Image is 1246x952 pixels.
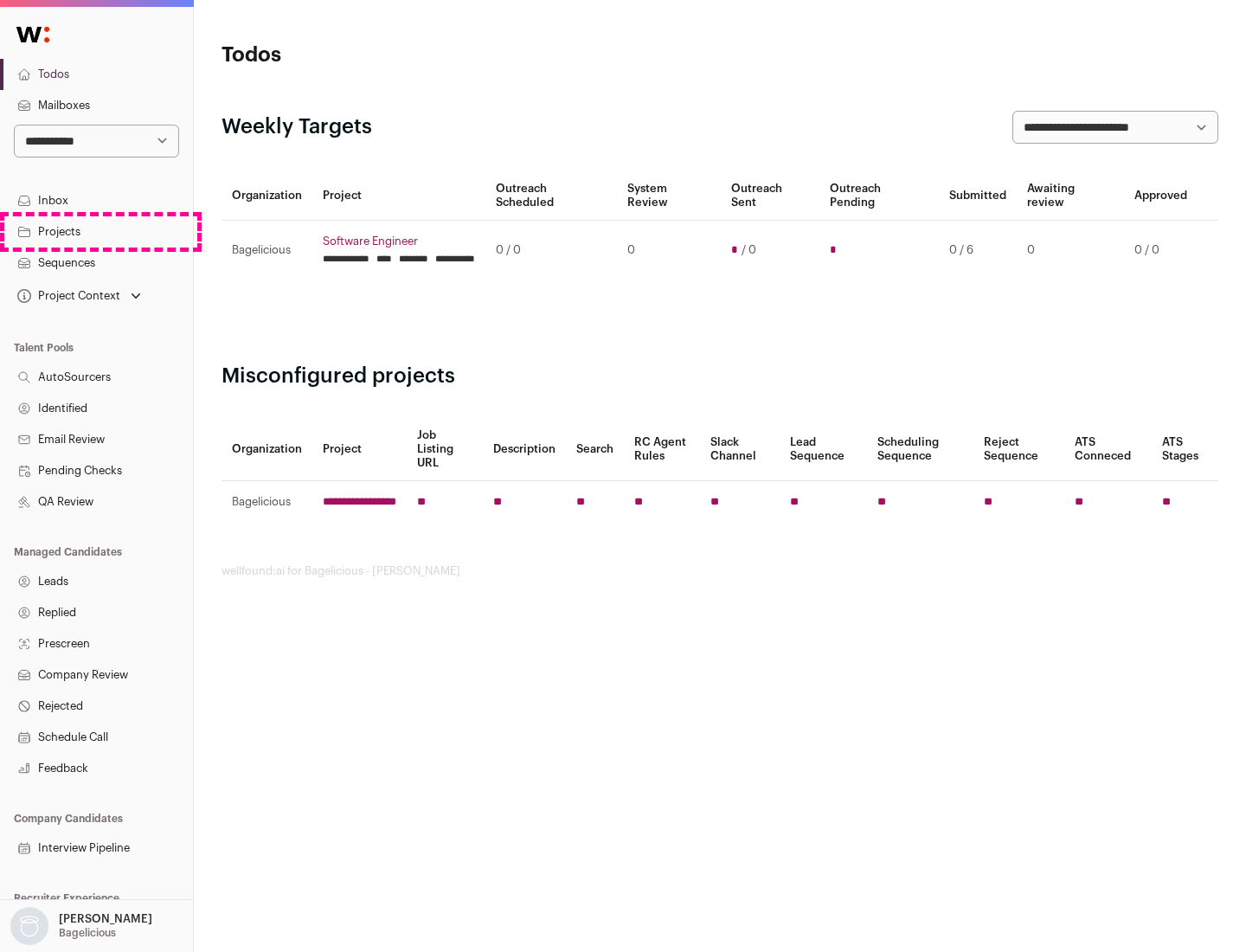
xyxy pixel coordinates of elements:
h2: Weekly Targets [222,113,372,141]
th: System Review [617,171,720,221]
th: Organization [222,171,312,221]
p: Bagelicious [59,926,116,940]
th: Approved [1124,171,1198,221]
th: ATS Stages [1152,418,1218,481]
div: Project Context [14,289,120,303]
td: 0 / 6 [939,221,1017,280]
th: Outreach Pending [819,171,938,221]
img: Wellfound [7,17,59,52]
th: Search [566,418,624,481]
a: Software Engineer [323,235,475,248]
th: Organization [222,418,312,481]
th: Submitted [939,171,1017,221]
th: Project [312,171,485,221]
h2: Misconfigured projects [222,363,1218,390]
button: Open dropdown [14,284,145,308]
th: Description [483,418,566,481]
td: 0 [617,221,720,280]
span: / 0 [742,243,756,257]
th: Lead Sequence [780,418,867,481]
td: Bagelicious [222,221,312,280]
td: 0 / 0 [1124,221,1198,280]
th: ATS Conneced [1064,418,1151,481]
th: Job Listing URL [407,418,483,481]
th: Slack Channel [700,418,780,481]
th: Outreach Scheduled [485,171,617,221]
th: RC Agent Rules [624,418,699,481]
th: Project [312,418,407,481]
th: Reject Sequence [973,418,1065,481]
th: Awaiting review [1017,171,1124,221]
th: Outreach Sent [721,171,820,221]
button: Open dropdown [7,907,156,945]
td: Bagelicious [222,481,312,524]
p: [PERSON_NAME] [59,912,152,926]
td: 0 [1017,221,1124,280]
th: Scheduling Sequence [867,418,973,481]
h1: Todos [222,42,554,69]
footer: wellfound:ai for Bagelicious - [PERSON_NAME] [222,564,1218,578]
img: nopic.png [10,907,48,945]
td: 0 / 0 [485,221,617,280]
